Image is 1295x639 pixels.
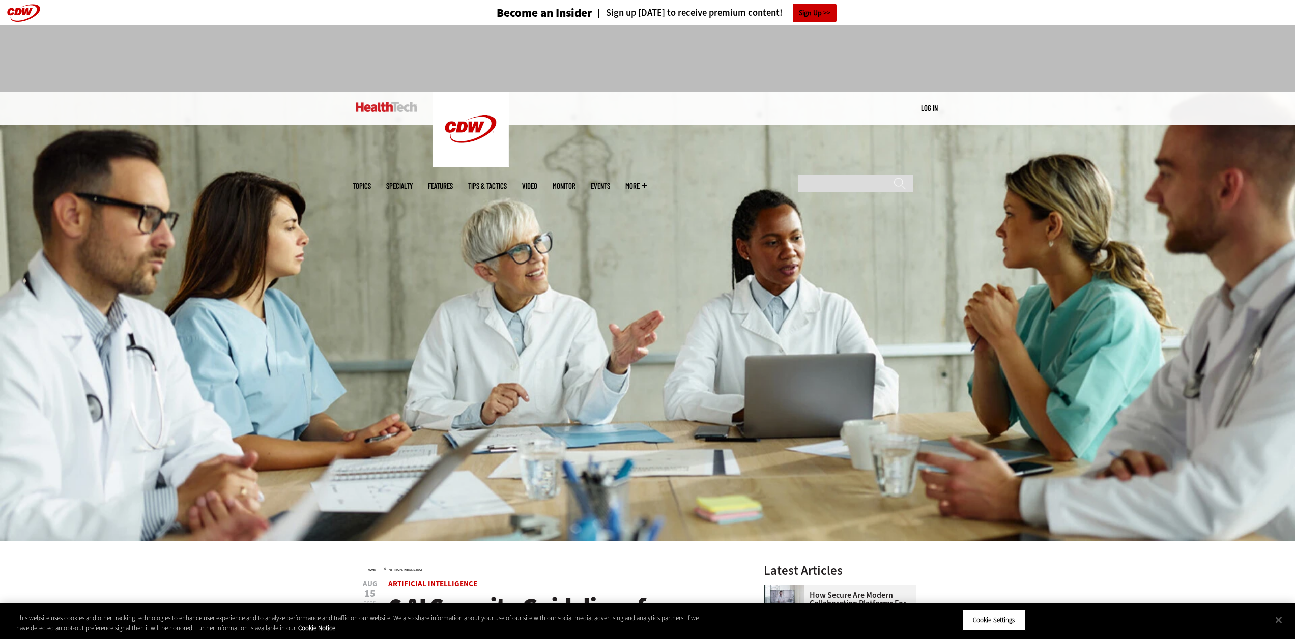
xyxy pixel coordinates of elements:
[764,564,916,577] h3: Latest Articles
[497,7,592,19] h3: Become an Insider
[364,599,376,607] span: 2025
[764,591,910,616] a: How Secure Are Modern Collaboration Platforms for Healthcare?
[458,7,592,19] a: Become an Insider
[962,609,1026,631] button: Cookie Settings
[363,580,378,588] span: Aug
[298,624,335,632] a: More information about your privacy
[522,182,537,190] a: Video
[363,589,378,599] span: 15
[433,159,509,169] a: CDW
[356,102,417,112] img: Home
[591,182,610,190] a: Events
[428,182,453,190] a: Features
[764,585,804,626] img: care team speaks with physician over conference call
[468,182,507,190] a: Tips & Tactics
[764,585,810,593] a: care team speaks with physician over conference call
[368,568,376,572] a: Home
[388,578,477,589] a: Artificial Intelligence
[1268,608,1290,631] button: Close
[793,4,837,22] a: Sign Up
[386,182,413,190] span: Specialty
[553,182,575,190] a: MonITor
[368,564,737,572] div: »
[592,8,783,18] a: Sign up [DATE] to receive premium content!
[625,182,647,190] span: More
[921,103,938,112] a: Log in
[353,182,371,190] span: Topics
[389,568,422,572] a: Artificial Intelligence
[921,103,938,113] div: User menu
[433,92,509,167] img: Home
[16,613,712,633] div: This website uses cookies and other tracking technologies to enhance user experience and to analy...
